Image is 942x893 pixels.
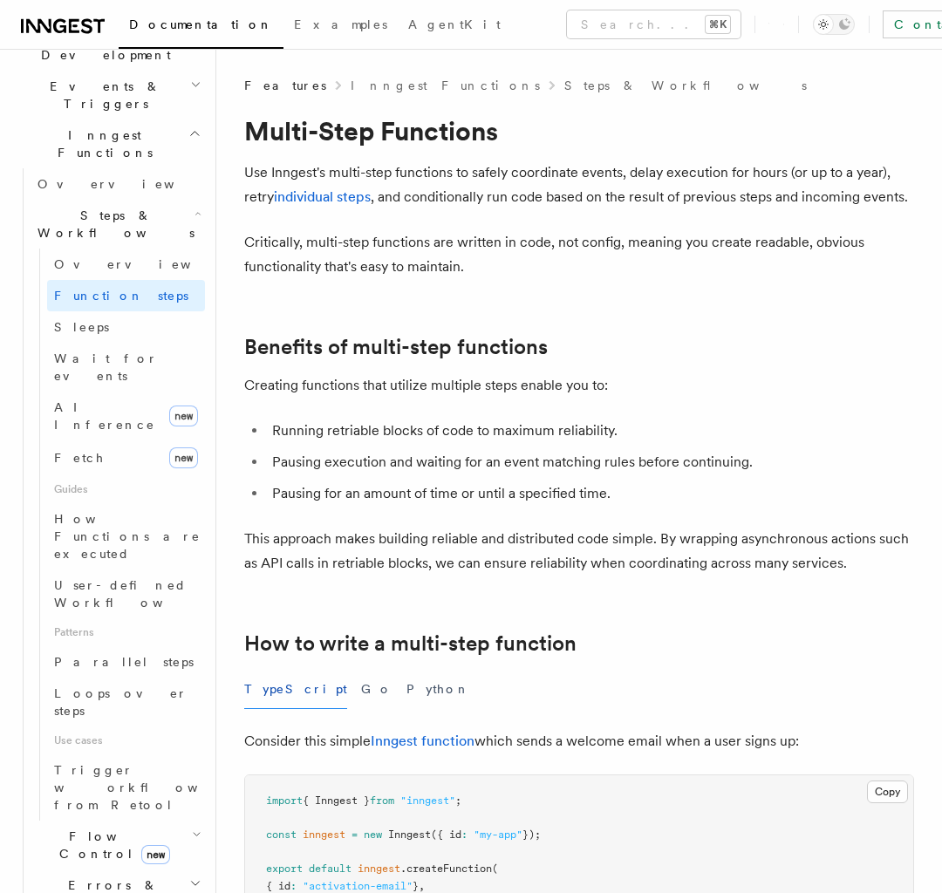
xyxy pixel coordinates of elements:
[361,670,392,709] button: Go
[358,862,400,875] span: inngest
[244,527,914,576] p: This approach makes building reliable and distributed code simple. By wrapping asynchronous actio...
[266,862,303,875] span: export
[388,828,431,841] span: Inngest
[564,77,807,94] a: Steps & Workflows
[371,733,474,749] a: Inngest function
[31,828,192,862] span: Flow Control
[14,119,205,168] button: Inngest Functions
[47,249,205,280] a: Overview
[47,618,205,646] span: Patterns
[813,14,855,35] button: Toggle dark mode
[706,16,730,33] kbd: ⌘K
[244,373,914,398] p: Creating functions that utilize multiple steps enable you to:
[303,828,345,841] span: inngest
[54,686,188,718] span: Loops over steps
[47,569,205,618] a: User-defined Workflows
[294,17,387,31] span: Examples
[244,631,577,656] a: How to write a multi-step function
[244,230,914,279] p: Critically, multi-step functions are written in code, not config, meaning you create readable, ob...
[406,670,470,709] button: Python
[266,880,290,892] span: { id
[54,400,155,432] span: AI Inference
[38,177,217,191] span: Overview
[54,320,109,334] span: Sleeps
[309,862,352,875] span: default
[54,351,158,383] span: Wait for events
[14,71,205,119] button: Events & Triggers
[370,794,394,807] span: from
[14,78,190,112] span: Events & Triggers
[54,451,105,465] span: Fetch
[47,503,205,569] a: How Functions are executed
[461,828,468,841] span: :
[31,821,205,869] button: Flow Controlnew
[31,200,205,249] button: Steps & Workflows
[419,880,425,892] span: ,
[408,17,501,31] span: AgentKit
[431,828,461,841] span: ({ id
[47,678,205,726] a: Loops over steps
[54,655,194,669] span: Parallel steps
[244,77,326,94] span: Features
[364,828,382,841] span: new
[129,17,273,31] span: Documentation
[244,115,914,147] h1: Multi-Step Functions
[267,419,914,443] li: Running retriable blocks of code to maximum reliability.
[474,828,522,841] span: "my-app"
[283,5,398,47] a: Examples
[267,481,914,506] li: Pausing for an amount of time or until a specified time.
[169,406,198,426] span: new
[351,77,540,94] a: Inngest Functions
[47,646,205,678] a: Parallel steps
[47,754,205,821] a: Trigger workflows from Retool
[54,289,188,303] span: Function steps
[47,311,205,343] a: Sleeps
[31,207,195,242] span: Steps & Workflows
[352,828,358,841] span: =
[244,335,548,359] a: Benefits of multi-step functions
[266,794,303,807] span: import
[244,670,347,709] button: TypeScript
[47,343,205,392] a: Wait for events
[31,168,205,200] a: Overview
[398,5,511,47] a: AgentKit
[400,862,492,875] span: .createFunction
[141,845,170,864] span: new
[567,10,741,38] button: Search...⌘K
[14,126,188,161] span: Inngest Functions
[522,828,541,841] span: });
[31,249,205,821] div: Steps & Workflows
[274,188,371,205] a: individual steps
[400,794,455,807] span: "inngest"
[290,880,297,892] span: :
[54,578,211,610] span: User-defined Workflows
[54,257,234,271] span: Overview
[867,781,908,803] button: Copy
[47,280,205,311] a: Function steps
[267,450,914,474] li: Pausing execution and waiting for an event matching rules before continuing.
[244,160,914,209] p: Use Inngest's multi-step functions to safely coordinate events, delay execution for hours (or up ...
[54,763,246,812] span: Trigger workflows from Retool
[413,880,419,892] span: }
[492,862,498,875] span: (
[266,828,297,841] span: const
[47,726,205,754] span: Use cases
[47,475,205,503] span: Guides
[303,794,370,807] span: { Inngest }
[303,880,413,892] span: "activation-email"
[47,440,205,475] a: Fetchnew
[119,5,283,49] a: Documentation
[47,392,205,440] a: AI Inferencenew
[54,512,201,561] span: How Functions are executed
[169,447,198,468] span: new
[244,729,914,753] p: Consider this simple which sends a welcome email when a user signs up:
[455,794,461,807] span: ;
